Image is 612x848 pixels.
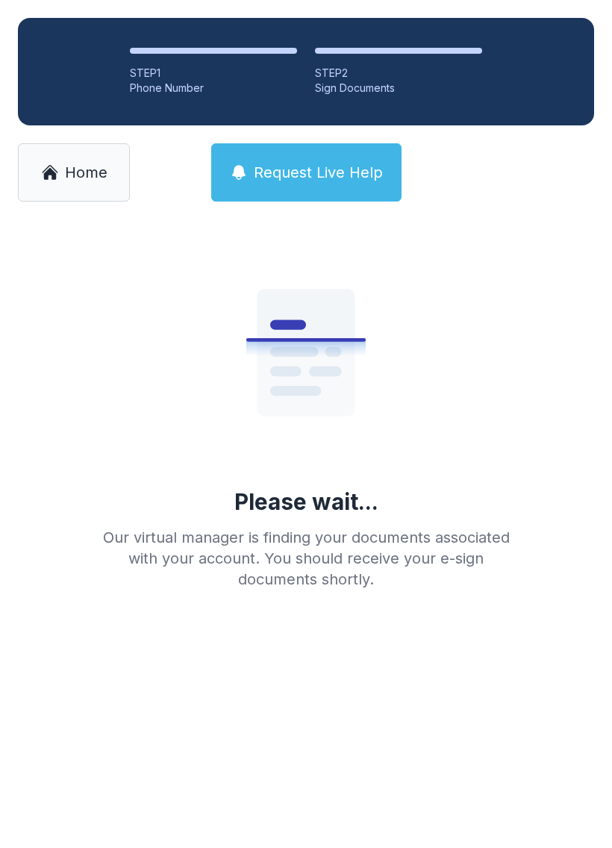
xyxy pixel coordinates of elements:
[65,162,107,183] span: Home
[315,81,482,96] div: Sign Documents
[254,162,383,183] span: Request Live Help
[130,66,297,81] div: STEP 1
[91,527,521,590] div: Our virtual manager is finding your documents associated with your account. You should receive yo...
[234,488,378,515] div: Please wait...
[315,66,482,81] div: STEP 2
[130,81,297,96] div: Phone Number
